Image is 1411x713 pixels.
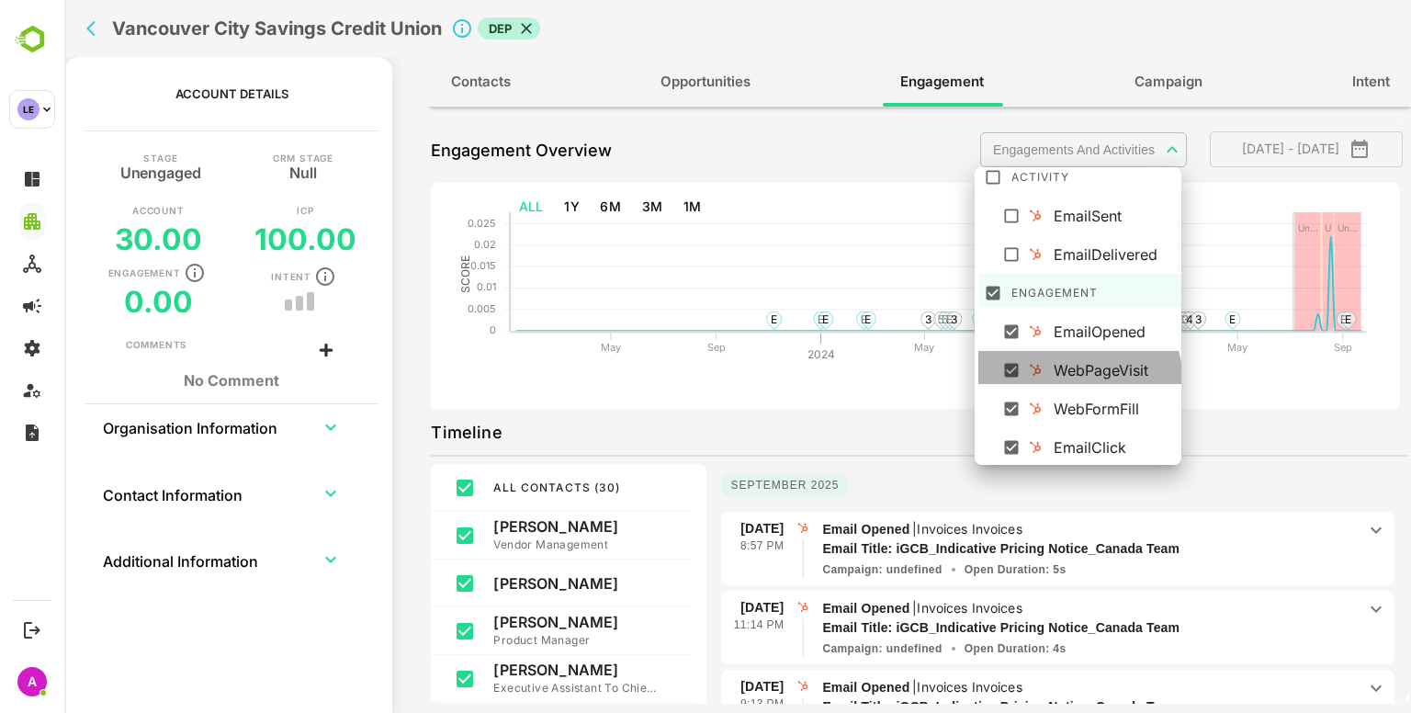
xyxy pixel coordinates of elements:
[964,362,978,377] img: hubspot.png
[947,276,1115,305] div: Engagement
[17,98,40,120] div: LE
[989,205,1112,227] div: EmailSent
[964,401,978,415] img: hubspot.png
[989,436,1112,458] div: EmailClick
[989,321,1112,343] div: EmailOpened
[989,359,1112,381] div: WebPageVisit
[9,22,56,57] img: BambooboxLogoMark.f1c84d78b4c51b1a7b5f700c9845e183.svg
[964,208,978,222] img: hubspot.png
[964,439,978,454] img: hubspot.png
[964,246,978,261] img: hubspot.png
[17,667,47,696] div: A
[964,323,978,338] img: hubspot.png
[19,617,44,642] button: Logout
[947,160,1115,189] div: Activity
[989,243,1112,266] div: EmailDelivered
[989,398,1112,420] div: WebFormFill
